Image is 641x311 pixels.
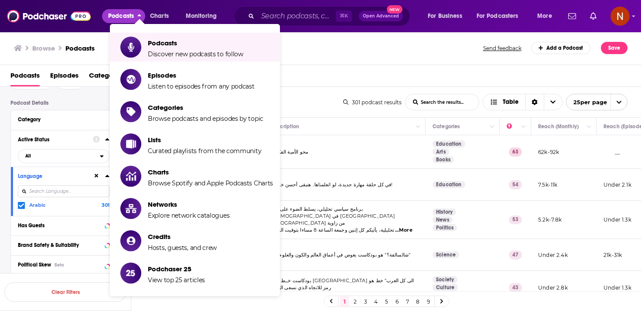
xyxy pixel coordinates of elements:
[538,148,559,156] p: 62k-92k
[18,220,109,231] button: Has Guests
[18,173,87,179] div: Language
[271,252,410,258] span: ⭐️ شالسالفة؟" هو بودكاست يغوص في أعماق العالم والكون والعلوم"
[392,296,401,307] a: 6
[433,121,460,132] div: Categories
[148,103,263,112] span: Categories
[18,137,87,143] div: Active Status
[433,208,456,215] a: History
[509,215,522,224] p: 53
[50,68,78,86] a: Episodes
[603,181,631,188] p: Under 2.1k
[531,9,563,23] button: open menu
[603,284,631,291] p: Under 1.3k
[433,140,465,147] a: Education
[29,202,46,208] span: Arabic
[538,284,568,291] p: Under 2.8k
[102,202,109,208] span: 301
[509,283,522,292] p: 43
[271,277,414,290] span: "بودكاست خــط من [GEOGRAPHIC_DATA] الى كل العرب" خط هو رمز للاتجاه الذي نسعى اليه كـ
[351,296,359,307] a: 2
[483,94,563,110] h2: Choose View
[55,262,64,268] div: Beta
[471,9,531,23] button: open menu
[433,216,453,223] a: News
[18,149,109,163] button: open menu
[433,224,457,231] a: Politics
[18,259,109,270] button: Political SkewBeta
[18,149,109,163] h2: filter dropdown
[487,122,498,132] button: Column Actions
[148,136,261,144] span: Lists
[65,44,95,52] a: Podcasts
[18,171,93,181] button: Language
[186,10,217,22] span: Monitoring
[32,44,55,52] h3: Browse
[336,10,352,22] span: ⌘ K
[565,9,580,24] a: Show notifications dropdown
[413,122,423,132] button: Column Actions
[18,239,109,250] button: Brand Safety & Suitability
[586,9,600,24] a: Show notifications dropdown
[148,50,243,58] span: Discover new podcasts to follow
[148,147,261,155] span: Curated playlists from the community
[148,212,229,219] span: Explore network catalogues
[433,284,458,291] a: Culture
[343,99,402,106] div: 301 podcast results
[509,147,522,156] p: 63
[144,9,174,23] a: Charts
[603,251,622,259] p: 21k-31k
[148,71,255,79] span: Episodes
[340,296,349,307] a: 1
[601,42,627,54] button: Save
[18,242,102,248] div: Brand Safety & Suitability
[180,9,228,23] button: open menu
[566,94,627,110] button: open menu
[363,14,399,18] span: Open Advanced
[4,282,126,302] button: Clear Filters
[150,10,169,22] span: Charts
[18,222,102,229] div: Has Guests
[477,10,518,22] span: For Podcasters
[148,39,243,47] span: Podcasts
[538,121,579,132] div: Reach (Monthly)
[242,6,419,26] div: Search podcasts, credits, & more...
[359,11,403,21] button: Open AdvancedNew
[10,68,40,86] a: Podcasts
[584,122,594,132] button: Column Actions
[258,9,336,23] input: Search podcasts, credits, & more...
[538,216,562,223] p: 5.2k-7.8k
[18,185,109,197] input: Search Language...
[507,121,519,132] div: Power Score
[525,94,544,110] div: Sort Direction
[503,99,518,105] span: Table
[603,216,631,223] p: Under 1.3k
[433,148,449,155] a: Arts
[538,251,568,259] p: Under 2.4k
[403,296,412,307] a: 7
[148,168,273,176] span: Charts
[433,156,454,163] a: Books
[271,227,394,233] span: تحليلية، يأتيكم كل إثنين وجمعة الساعة 8 مساءا بتوقيت القاهر
[382,296,391,307] a: 5
[25,154,31,158] span: All
[148,115,263,123] span: Browse podcasts and episodes by topic
[610,7,630,26] img: User Profile
[148,179,273,187] span: Browse Spotify and Apple Podcasts Charts
[89,68,124,86] a: Categories
[10,100,117,106] p: Podcast Details
[603,148,620,156] p: __
[518,122,529,132] button: Column Actions
[610,7,630,26] span: Logged in as AdelNBM
[428,10,462,22] span: For Business
[18,116,104,123] div: Category
[433,276,457,283] a: Society
[7,8,91,24] img: Podchaser - Follow, Share and Rate Podcasts
[433,181,465,188] a: Education
[481,44,524,52] button: Send feedback
[148,232,217,241] span: Credits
